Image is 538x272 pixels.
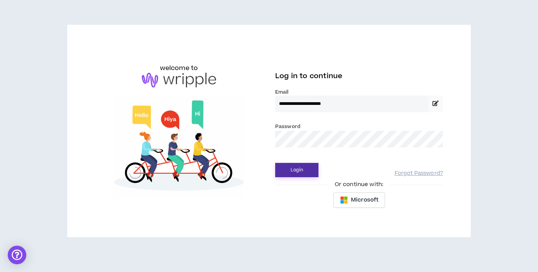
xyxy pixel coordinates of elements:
[275,89,443,96] label: Email
[329,180,389,189] span: Or continue with:
[275,123,300,130] label: Password
[395,170,443,177] a: Forgot Password?
[95,95,263,199] img: Welcome to Wripple
[275,71,342,81] span: Log in to continue
[8,246,26,264] div: Open Intercom Messenger
[142,73,216,87] img: logo-brand.png
[351,196,378,204] span: Microsoft
[334,192,385,208] button: Microsoft
[275,163,318,177] button: Login
[160,63,198,73] h6: welcome to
